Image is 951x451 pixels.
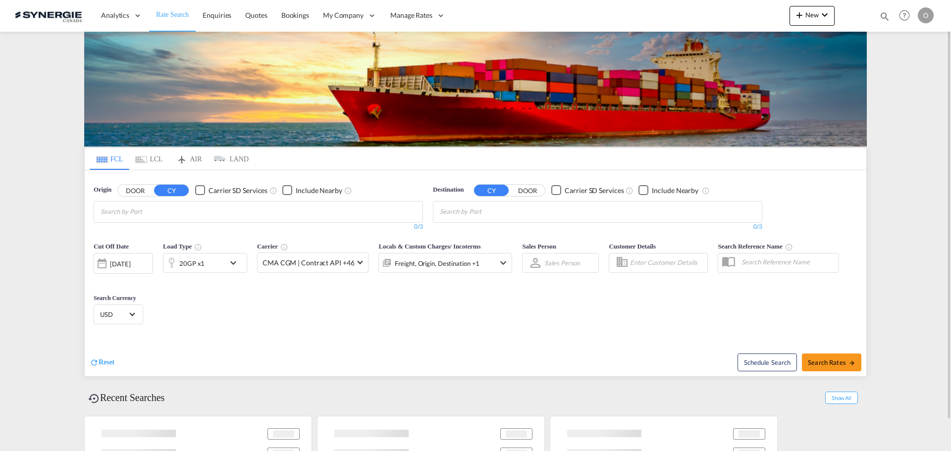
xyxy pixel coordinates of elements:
md-icon: icon-chevron-down [819,9,831,21]
span: Sales Person [522,243,556,250]
md-pagination-wrapper: Use the left and right arrow keys to navigate between tabs [90,148,248,170]
span: Bookings [281,11,309,19]
input: Enter Customer Details [630,255,704,270]
button: icon-plus 400-fgNewicon-chevron-down [790,6,835,26]
button: CY [154,185,189,196]
span: My Company [323,10,364,20]
md-tab-item: AIR [169,148,209,170]
div: Recent Searches [84,387,168,408]
span: Search Rates [808,358,855,366]
span: Manage Rates [390,10,432,20]
span: Search Currency [94,295,136,301]
div: Help [896,7,918,25]
input: Search Reference Name [737,254,839,269]
md-icon: Unchecked: Search for CY (Container Yard) services for all selected carriers.Checked : Search for... [269,187,277,195]
span: USD [100,310,128,319]
input: Chips input. [440,204,534,220]
md-checkbox: Checkbox No Ink [551,185,624,196]
span: Carrier [257,243,288,250]
md-datepicker: Select [94,272,101,286]
span: New [793,11,831,19]
md-chips-wrap: Chips container with autocompletion. Enter the text area, type text to search, and then use the u... [438,201,538,220]
md-select: Select Currency: $ USDUnited States Dollar [99,307,138,321]
span: Locals & Custom Charges [378,243,480,250]
span: Search Reference Name [718,243,792,250]
span: Show All [825,392,858,404]
md-checkbox: Checkbox No Ink [195,185,267,196]
div: Freight Origin Destination Factory Stuffing [395,256,479,270]
div: 20GP x1icon-chevron-down [163,253,247,273]
input: Chips input. [101,204,195,220]
span: Reset [99,358,114,366]
div: icon-refreshReset [90,357,114,368]
span: CMA CGM | Contract API +46 [263,258,354,268]
md-icon: icon-information-outline [194,243,202,251]
md-icon: icon-magnify [879,11,890,22]
div: Carrier SD Services [565,186,624,196]
span: Quotes [245,11,267,19]
div: icon-magnify [879,11,890,26]
md-tab-item: FCL [90,148,129,170]
span: Destination [433,185,464,195]
md-icon: icon-chevron-down [227,257,244,269]
md-checkbox: Checkbox No Ink [638,185,698,196]
div: O [918,7,934,23]
img: 1f56c880d42311ef80fc7dca854c8e59.png [15,4,82,27]
button: Note: By default Schedule search will only considerorigin ports, destination ports and cut off da... [738,353,797,371]
md-icon: Your search will be saved by the below given name [785,243,793,251]
div: Include Nearby [296,186,342,196]
button: DOOR [118,185,153,196]
div: [DATE] [94,253,153,274]
span: Rate Search [156,11,189,18]
div: 0/3 [433,223,762,231]
span: Enquiries [203,11,231,19]
span: Help [896,7,913,24]
span: Load Type [163,243,202,250]
span: / Incoterms [450,243,480,250]
md-checkbox: Checkbox No Ink [282,185,342,196]
md-icon: The selected Trucker/Carrierwill be displayed in the rate results If the rates are from another f... [280,243,288,251]
md-icon: Unchecked: Search for CY (Container Yard) services for all selected carriers.Checked : Search for... [626,187,634,195]
div: 20GP x1 [179,256,205,270]
span: Analytics [101,10,129,20]
md-icon: icon-backup-restore [88,393,100,404]
md-select: Sales Person [543,255,581,270]
md-tab-item: LAND [209,148,248,170]
button: Search Ratesicon-arrow-right [802,353,861,371]
span: Origin [94,185,111,195]
span: Cut Off Date [94,243,129,250]
div: Carrier SD Services [209,186,267,196]
div: OriginDOOR CY Checkbox No InkUnchecked: Search for CY (Container Yard) services for all selected ... [85,170,866,376]
div: [DATE] [110,259,130,268]
img: LCL+%26+FCL+BACKGROUND.png [84,32,867,147]
button: CY [474,185,509,196]
md-icon: icon-airplane [176,153,188,161]
span: Customer Details [609,243,656,250]
md-icon: Unchecked: Ignores neighbouring ports when fetching rates.Checked : Includes neighbouring ports w... [344,187,352,195]
md-icon: icon-refresh [90,358,99,367]
md-icon: Unchecked: Ignores neighbouring ports when fetching rates.Checked : Includes neighbouring ports w... [702,187,710,195]
md-chips-wrap: Chips container with autocompletion. Enter the text area, type text to search, and then use the u... [99,201,199,220]
div: Freight Origin Destination Factory Stuffingicon-chevron-down [378,253,512,273]
div: 0/3 [94,223,423,231]
md-icon: icon-plus 400-fg [793,9,805,21]
md-icon: icon-chevron-down [497,257,509,269]
div: Include Nearby [652,186,698,196]
md-icon: icon-arrow-right [848,359,855,366]
button: DOOR [510,185,545,196]
md-tab-item: LCL [129,148,169,170]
